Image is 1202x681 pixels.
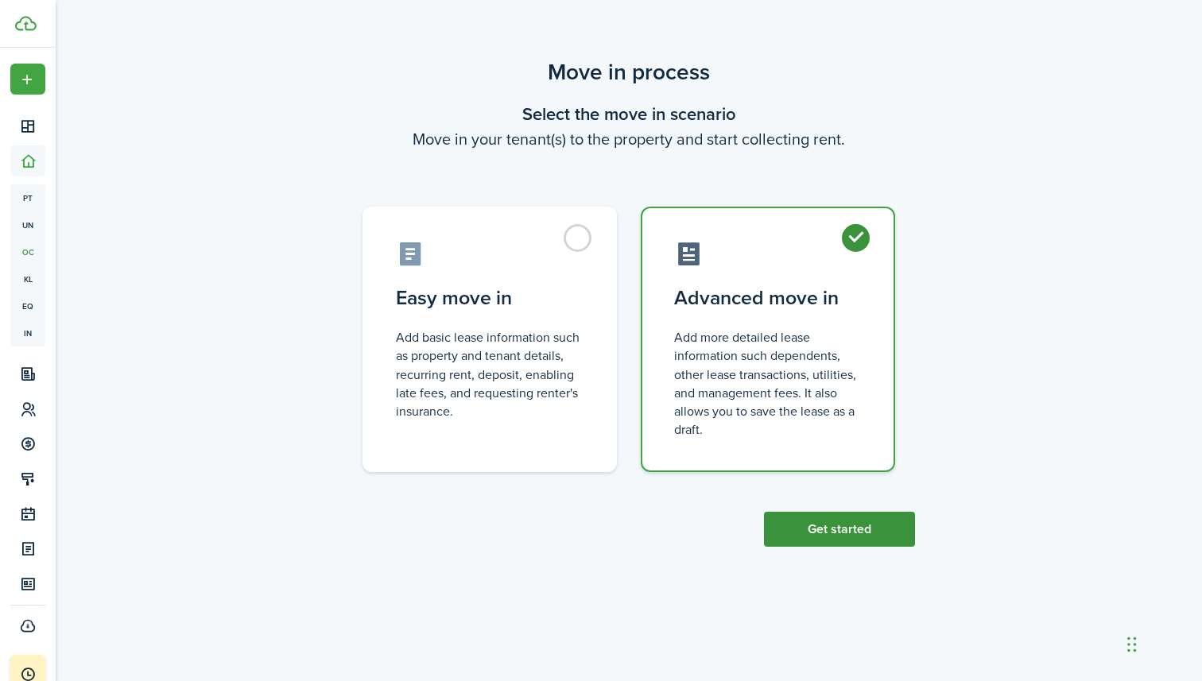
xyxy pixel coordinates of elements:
control-radio-card-title: Advanced move in [674,284,862,312]
scenario-title: Move in process [343,56,915,89]
wizard-step-header-title: Select the move in scenario [343,101,915,127]
a: kl [10,265,45,292]
button: Open menu [10,64,45,95]
iframe: Chat Widget [1123,605,1202,681]
control-radio-card-title: Easy move in [396,284,584,312]
a: pt [10,184,45,211]
a: un [10,211,45,238]
a: eq [10,292,45,319]
img: TenantCloud [15,16,37,31]
button: Get started [764,512,915,547]
div: Drag [1127,621,1137,668]
control-radio-card-description: Add basic lease information such as property and tenant details, recurring rent, deposit, enablin... [396,328,584,420]
control-radio-card-description: Add more detailed lease information such dependents, other lease transactions, utilities, and man... [674,328,862,439]
a: in [10,319,45,346]
wizard-step-header-description: Move in your tenant(s) to the property and start collecting rent. [343,127,915,151]
a: oc [10,238,45,265]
